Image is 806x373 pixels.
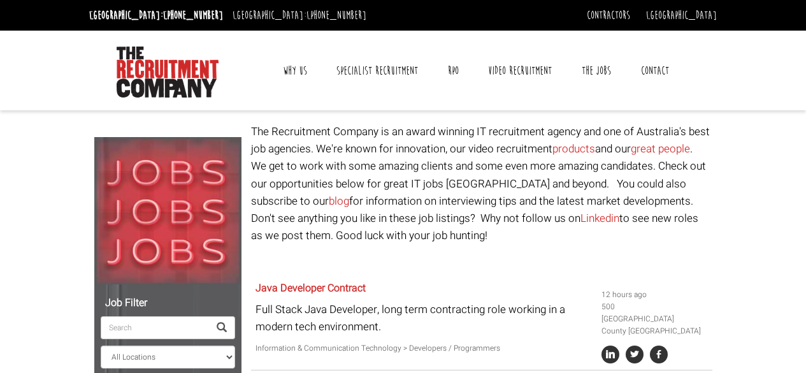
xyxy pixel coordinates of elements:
[601,289,707,301] li: 12 hours ago
[101,298,235,309] h5: Job Filter
[94,137,241,284] img: Jobs, Jobs, Jobs
[580,210,619,226] a: Linkedin
[273,55,317,87] a: Why Us
[631,55,679,87] a: Contact
[255,281,366,296] a: Java Developer Contract
[438,55,468,87] a: RPO
[631,141,690,157] a: great people
[251,123,712,244] p: The Recruitment Company is an award winning IT recruitment agency and one of Australia's best job...
[229,5,370,26] li: [GEOGRAPHIC_DATA]:
[572,55,621,87] a: The Jobs
[117,47,219,98] img: The Recruitment Company
[86,5,226,26] li: [GEOGRAPHIC_DATA]:
[306,8,366,22] a: [PHONE_NUMBER]
[646,8,717,22] a: [GEOGRAPHIC_DATA]
[101,316,209,339] input: Search
[163,8,223,22] a: [PHONE_NUMBER]
[479,55,561,87] a: Video Recruitment
[329,193,349,209] a: blog
[552,141,595,157] a: products
[327,55,428,87] a: Specialist Recruitment
[587,8,630,22] a: Contractors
